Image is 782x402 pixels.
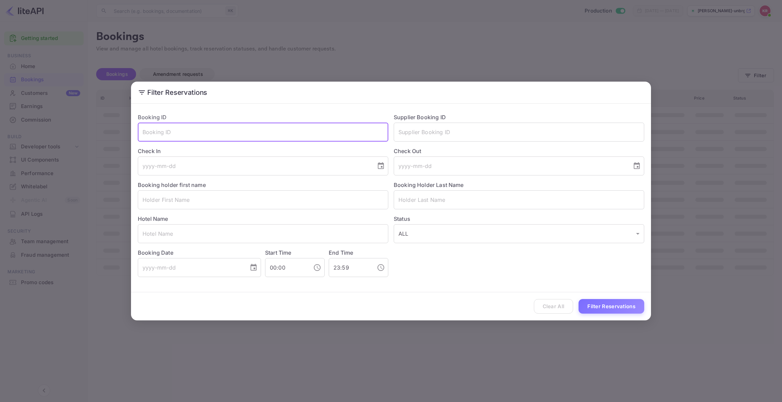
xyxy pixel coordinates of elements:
h2: Filter Reservations [131,82,651,103]
label: Status [394,215,644,223]
input: Hotel Name [138,224,388,243]
label: Hotel Name [138,215,168,222]
label: Booking ID [138,114,167,121]
label: End Time [329,249,353,256]
button: Choose time, selected time is 11:59 PM [374,261,388,274]
button: Choose date [247,261,260,274]
input: yyyy-mm-dd [138,258,244,277]
label: Check In [138,147,388,155]
button: Choose date [630,159,644,173]
input: Booking ID [138,123,388,142]
button: Choose date [374,159,388,173]
label: Booking holder first name [138,182,206,188]
label: Supplier Booking ID [394,114,446,121]
label: Check Out [394,147,644,155]
div: ALL [394,224,644,243]
label: Start Time [265,249,291,256]
input: Holder Last Name [394,190,644,209]
label: Booking Date [138,249,261,257]
input: hh:mm [329,258,371,277]
button: Filter Reservations [579,299,644,314]
label: Booking Holder Last Name [394,182,464,188]
input: yyyy-mm-dd [138,156,371,175]
input: Supplier Booking ID [394,123,644,142]
button: Choose time, selected time is 12:00 AM [310,261,324,274]
input: yyyy-mm-dd [394,156,627,175]
input: Holder First Name [138,190,388,209]
input: hh:mm [265,258,308,277]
